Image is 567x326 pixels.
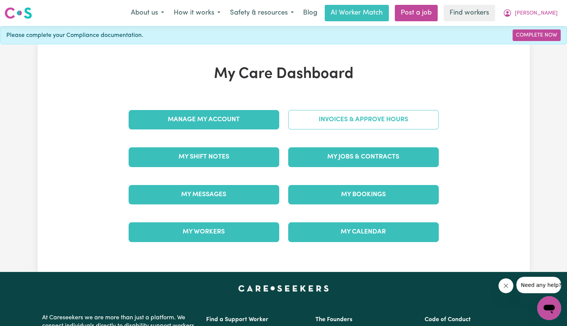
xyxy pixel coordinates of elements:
h1: My Care Dashboard [124,65,443,83]
button: About us [126,5,169,21]
a: Blog [299,5,322,21]
a: Invoices & Approve Hours [288,110,439,129]
a: Careseekers home page [238,285,329,291]
iframe: Button to launch messaging window [537,296,561,320]
span: [PERSON_NAME] [515,9,558,18]
button: Safety & resources [225,5,299,21]
button: How it works [169,5,225,21]
img: Careseekers logo [4,6,32,20]
a: AI Worker Match [325,5,389,21]
span: Please complete your Compliance documentation. [6,31,143,40]
a: Careseekers logo [4,4,32,22]
button: My Account [498,5,563,21]
iframe: Message from company [516,277,561,293]
a: Find workers [444,5,495,21]
a: My Shift Notes [129,147,279,167]
a: Manage My Account [129,110,279,129]
a: The Founders [315,317,352,323]
a: My Jobs & Contracts [288,147,439,167]
a: Find a Support Worker [206,317,268,323]
a: Post a job [395,5,438,21]
a: Complete Now [513,29,561,41]
a: My Calendar [288,222,439,242]
iframe: Close message [498,278,513,293]
a: My Messages [129,185,279,204]
a: My Workers [129,222,279,242]
a: My Bookings [288,185,439,204]
span: Need any help? [4,5,45,11]
a: Code of Conduct [425,317,471,323]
